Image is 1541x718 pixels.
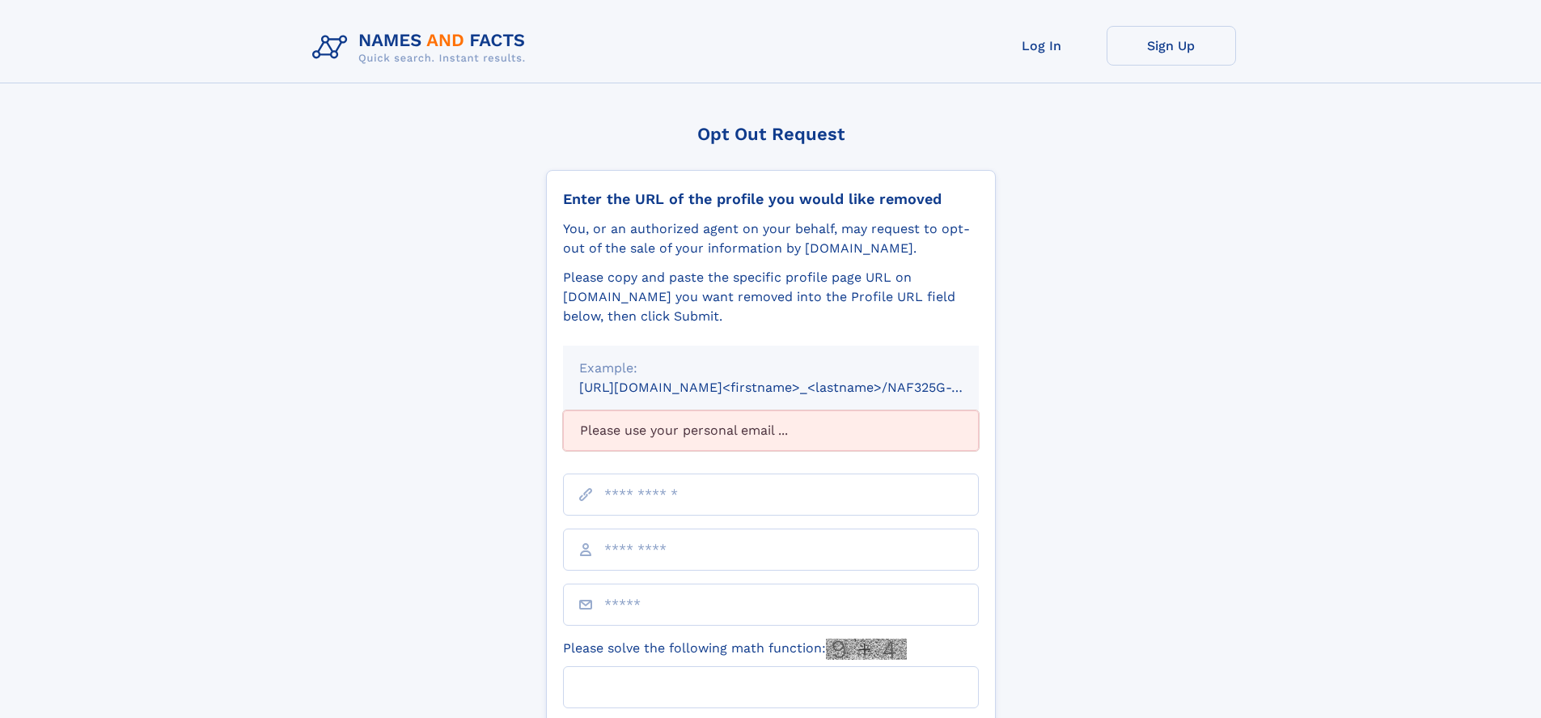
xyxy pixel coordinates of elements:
label: Please solve the following math function: [563,639,907,660]
div: Please use your personal email ... [563,410,979,451]
div: Please copy and paste the specific profile page URL on [DOMAIN_NAME] you want removed into the Pr... [563,268,979,326]
div: Enter the URL of the profile you would like removed [563,190,979,208]
a: Sign Up [1107,26,1236,66]
div: You, or an authorized agent on your behalf, may request to opt-out of the sale of your informatio... [563,219,979,258]
img: Logo Names and Facts [306,26,539,70]
a: Log In [977,26,1107,66]
div: Opt Out Request [546,124,996,144]
small: [URL][DOMAIN_NAME]<firstname>_<lastname>/NAF325G-xxxxxxxx [579,380,1010,395]
div: Example: [579,359,963,378]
